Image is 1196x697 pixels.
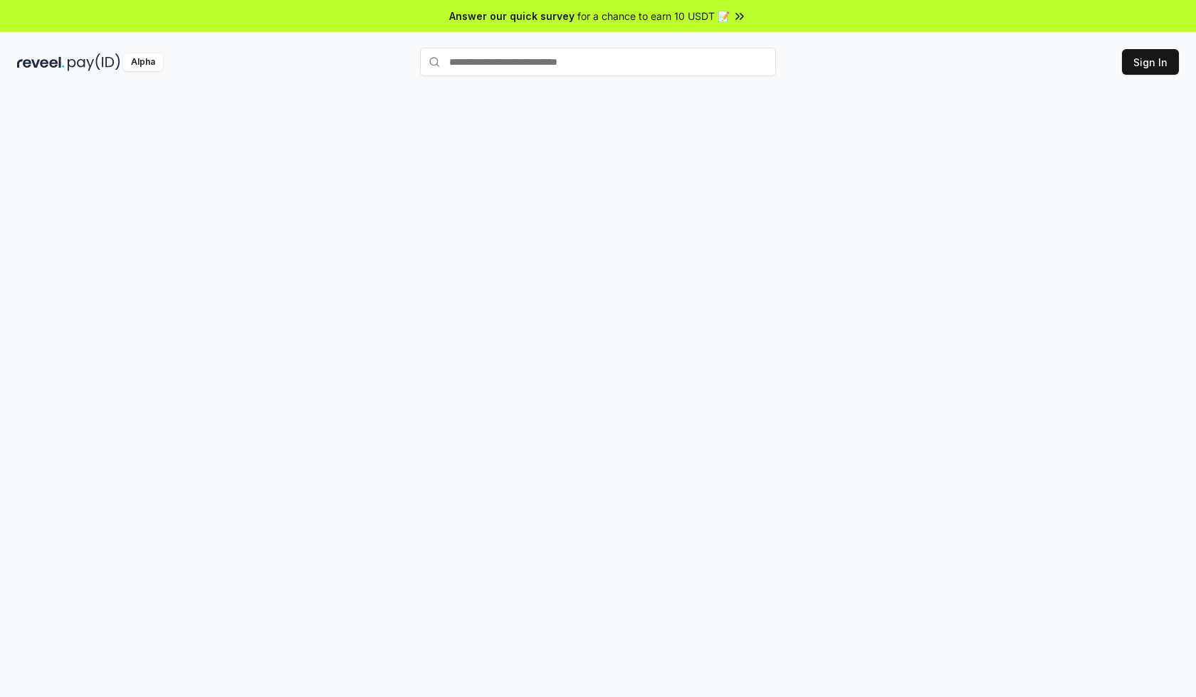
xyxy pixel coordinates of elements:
[123,53,163,71] div: Alpha
[577,9,730,23] span: for a chance to earn 10 USDT 📝
[449,9,575,23] span: Answer our quick survey
[1122,49,1179,75] button: Sign In
[17,53,65,71] img: reveel_dark
[68,53,120,71] img: pay_id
